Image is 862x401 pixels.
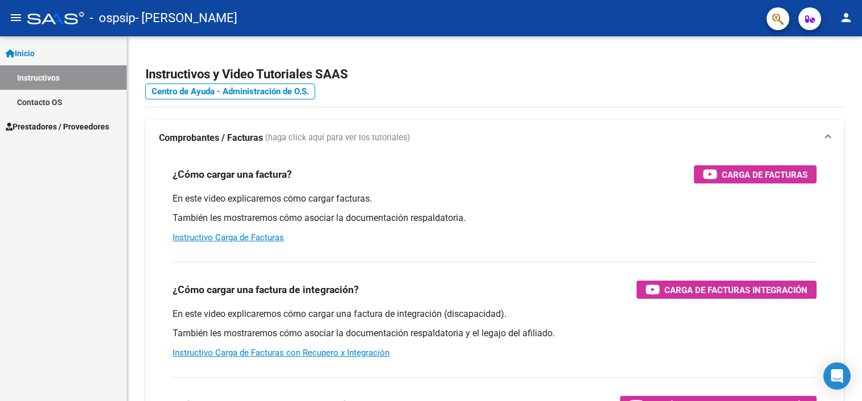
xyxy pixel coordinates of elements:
p: En este video explicaremos cómo cargar facturas. [173,193,817,205]
p: También les mostraremos cómo asociar la documentación respaldatoria y el legajo del afiliado. [173,327,817,340]
a: Instructivo Carga de Facturas [173,232,284,243]
h2: Instructivos y Video Tutoriales SAAS [145,64,844,85]
p: También les mostraremos cómo asociar la documentación respaldatoria. [173,212,817,224]
span: Carga de Facturas [722,168,807,182]
span: - ospsip [90,6,135,31]
div: Open Intercom Messenger [823,362,851,390]
h3: ¿Cómo cargar una factura de integración? [173,282,359,298]
a: Instructivo Carga de Facturas con Recupero x Integración [173,348,390,358]
span: (haga click aquí para ver los tutoriales) [265,132,410,144]
span: Prestadores / Proveedores [6,120,109,133]
button: Carga de Facturas [694,165,817,183]
strong: Comprobantes / Facturas [159,132,263,144]
mat-icon: person [839,11,853,24]
span: Inicio [6,47,35,60]
a: Centro de Ayuda - Administración de O.S. [145,83,315,99]
span: - [PERSON_NAME] [135,6,237,31]
mat-expansion-panel-header: Comprobantes / Facturas (haga click aquí para ver los tutoriales) [145,120,844,156]
button: Carga de Facturas Integración [637,281,817,299]
h3: ¿Cómo cargar una factura? [173,166,292,182]
span: Carga de Facturas Integración [664,283,807,297]
p: En este video explicaremos cómo cargar una factura de integración (discapacidad). [173,308,817,320]
mat-icon: menu [9,11,23,24]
